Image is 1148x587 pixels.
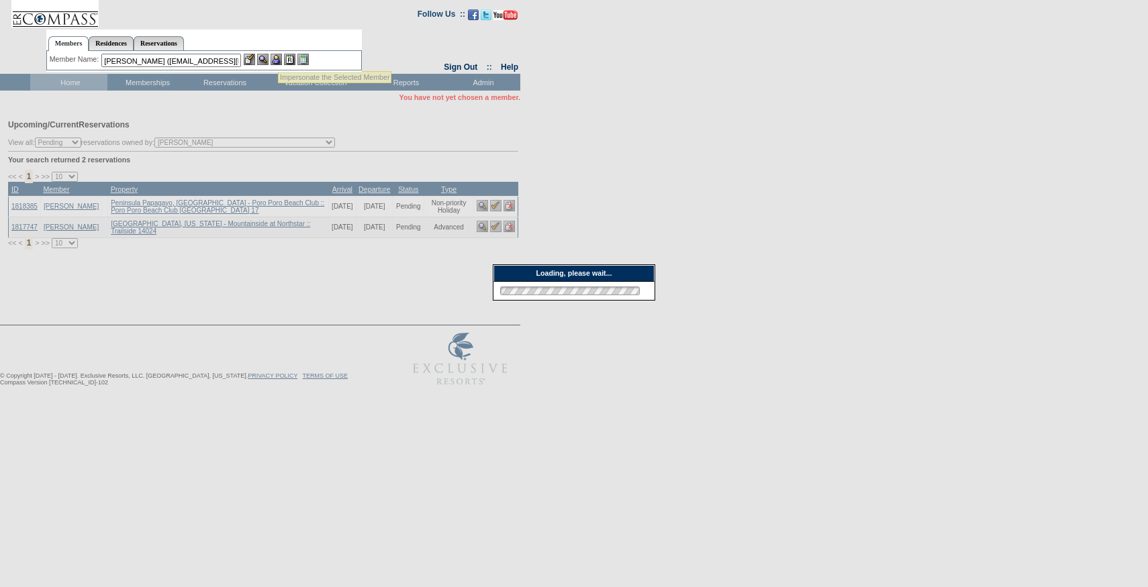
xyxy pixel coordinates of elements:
[297,54,309,65] img: b_calculator.gif
[89,36,134,50] a: Residences
[493,10,518,20] img: Subscribe to our YouTube Channel
[134,36,184,50] a: Reservations
[468,13,479,21] a: Become our fan on Facebook
[271,54,282,65] img: Impersonate
[487,62,492,72] span: ::
[50,54,101,65] div: Member Name:
[444,62,477,72] a: Sign Out
[48,36,89,51] a: Members
[284,54,295,65] img: Reservations
[418,8,465,24] td: Follow Us ::
[493,13,518,21] a: Subscribe to our YouTube Channel
[481,13,491,21] a: Follow us on Twitter
[493,265,655,282] div: Loading, please wait...
[481,9,491,20] img: Follow us on Twitter
[468,9,479,20] img: Become our fan on Facebook
[501,62,518,72] a: Help
[244,54,255,65] img: b_edit.gif
[257,54,269,65] img: View
[496,284,644,297] img: loading.gif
